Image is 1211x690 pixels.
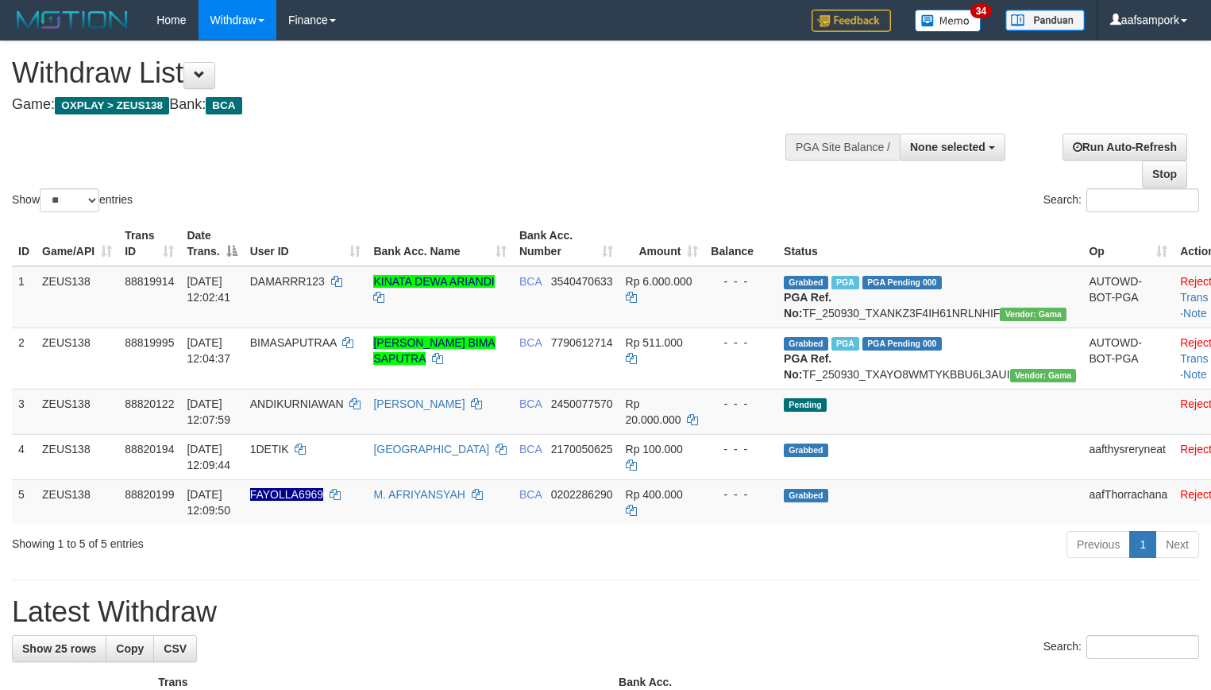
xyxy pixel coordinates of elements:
[244,221,368,266] th: User ID: activate to sort column ascending
[1086,188,1199,212] input: Search:
[1082,434,1174,479] td: aafthysreryneat
[1155,531,1199,558] a: Next
[777,266,1082,328] td: TF_250930_TXANKZ3F4IH61NRLNHIF
[812,10,891,32] img: Feedback.jpg
[915,10,982,32] img: Button%20Memo.svg
[12,635,106,662] a: Show 25 rows
[187,488,230,517] span: [DATE] 12:09:50
[106,635,154,662] a: Copy
[250,443,289,455] span: 1DETIK
[785,134,900,161] div: PGA Site Balance /
[12,8,133,32] img: MOTION_logo.png
[619,221,705,266] th: Amount: activate to sort column ascending
[125,275,174,288] span: 88819914
[373,275,494,288] a: KINATA DEWA ARIANDI
[250,488,323,501] span: Nama rekening ada tanda titik/strip, harap diedit
[1183,307,1207,320] a: Note
[711,273,771,289] div: - - -
[1066,531,1130,558] a: Previous
[551,275,613,288] span: Copy 3540470633 to clipboard
[12,596,1199,628] h1: Latest Withdraw
[22,642,96,655] span: Show 25 rows
[551,397,613,410] span: Copy 2450077570 to clipboard
[36,389,118,434] td: ZEUS138
[116,642,144,655] span: Copy
[626,275,692,288] span: Rp 6.000.000
[12,57,792,89] h1: Withdraw List
[250,275,325,288] span: DAMARRR123
[784,444,828,457] span: Grabbed
[777,328,1082,389] td: TF_250930_TXAYO8WMTYKBBU6L3AUI
[711,396,771,412] div: - - -
[519,397,542,410] span: BCA
[12,434,36,479] td: 4
[626,336,683,349] span: Rp 511.000
[519,443,542,455] span: BCA
[551,443,613,455] span: Copy 2170050625 to clipboard
[784,276,828,289] span: Grabbed
[36,479,118,525] td: ZEUS138
[831,337,859,351] span: Marked by aafsolysreylen
[784,489,828,502] span: Grabbed
[180,221,243,266] th: Date Trans.: activate to sort column descending
[187,336,230,365] span: [DATE] 12:04:37
[125,336,174,349] span: 88819995
[12,389,36,434] td: 3
[551,488,613,501] span: Copy 0202286290 to clipboard
[626,397,681,426] span: Rp 20.000.000
[1063,134,1187,161] a: Run Auto-Refresh
[862,337,942,351] span: PGA Pending
[125,443,174,455] span: 88820194
[1043,635,1199,659] label: Search:
[1082,328,1174,389] td: AUTOWD-BOT-PGA
[187,443,230,471] span: [DATE] 12:09:44
[12,529,492,552] div: Showing 1 to 5 of 5 entries
[711,486,771,502] div: - - -
[367,221,513,266] th: Bank Acc. Name: activate to sort column ascending
[1082,221,1174,266] th: Op: activate to sort column ascending
[519,336,542,349] span: BCA
[187,397,230,426] span: [DATE] 12:07:59
[125,397,174,410] span: 88820122
[784,398,827,412] span: Pending
[1082,266,1174,328] td: AUTOWD-BOT-PGA
[250,397,344,410] span: ANDIKURNIAWAN
[777,221,1082,266] th: Status
[784,352,831,381] b: PGA Ref. No:
[250,336,337,349] span: BIMASAPUTRAA
[373,443,489,455] a: [GEOGRAPHIC_DATA]
[36,266,118,328] td: ZEUS138
[784,291,831,320] b: PGA Ref. No:
[36,434,118,479] td: ZEUS138
[910,141,985,153] span: None selected
[1129,531,1156,558] a: 1
[164,642,187,655] span: CSV
[36,221,118,266] th: Game/API: activate to sort column ascending
[1010,369,1077,382] span: Vendor URL: https://trx31.1velocity.biz
[373,336,495,365] a: [PERSON_NAME] BIMA SAPUTRA
[12,97,792,113] h4: Game: Bank:
[711,441,771,457] div: - - -
[1005,10,1085,31] img: panduan.png
[862,276,942,289] span: PGA Pending
[519,275,542,288] span: BCA
[12,479,36,525] td: 5
[1043,188,1199,212] label: Search:
[12,188,133,212] label: Show entries
[373,397,465,410] a: [PERSON_NAME]
[206,97,241,114] span: BCA
[153,635,197,662] a: CSV
[970,4,992,18] span: 34
[40,188,99,212] select: Showentries
[373,488,465,501] a: M. AFRIYANSYAH
[36,328,118,389] td: ZEUS138
[55,97,169,114] span: OXPLAY > ZEUS138
[12,266,36,328] td: 1
[1000,308,1066,321] span: Vendor URL: https://trx31.1velocity.biz
[519,488,542,501] span: BCA
[1082,479,1174,525] td: aafThorrachana
[118,221,180,266] th: Trans ID: activate to sort column ascending
[1183,368,1207,381] a: Note
[1086,635,1199,659] input: Search:
[831,276,859,289] span: Marked by aafsolysreylen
